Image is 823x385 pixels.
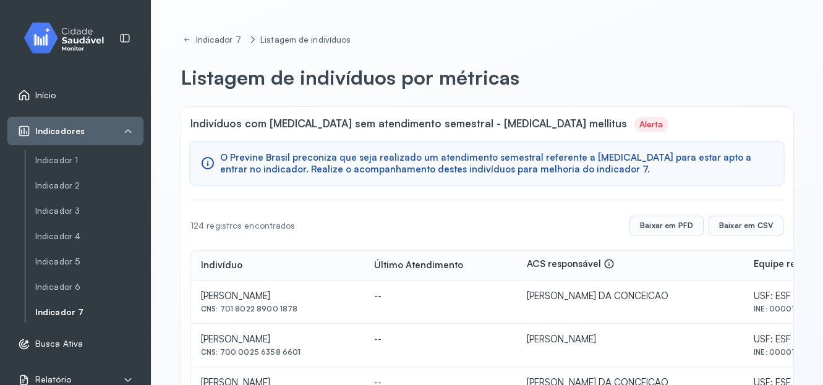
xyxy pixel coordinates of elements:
img: monitor.svg [13,20,124,56]
span: Indivíduos com [MEDICAL_DATA] sem atendimento semestral - [MEDICAL_DATA] mellitus [190,117,627,132]
div: -- [374,290,507,302]
div: Alerta [639,119,663,130]
a: Busca Ativa [18,338,133,350]
a: Indicador 4 [35,231,143,242]
div: Listagem de indivíduos [260,35,351,45]
a: Indicador 3 [35,206,143,216]
a: Indicador 1 [35,153,143,168]
div: -- [374,334,507,345]
a: Início [18,89,133,101]
div: Indicador 7 [196,35,244,45]
a: Indicador 7 [35,307,143,318]
div: [PERSON_NAME] DA CONCEICAO [527,290,734,302]
a: Indicador 6 [35,279,143,295]
a: Indicador 2 [35,180,143,191]
a: Indicador 4 [35,229,143,244]
div: CNS: 700 0025 6358 6601 [201,348,354,357]
div: ACS responsável [527,258,615,273]
span: Relatório [35,374,71,385]
a: Indicador 2 [35,178,143,193]
a: Indicador 7 [35,305,143,320]
div: Indivíduo [201,260,242,271]
a: Indicador 3 [35,203,143,219]
a: Listagem de indivíduos [258,32,353,48]
p: Listagem de indivíduos por métricas [181,65,519,90]
span: Início [35,90,56,101]
a: Indicador 7 [181,32,245,48]
a: Indicador 5 [35,256,143,267]
a: Indicador 1 [35,155,143,166]
div: [PERSON_NAME] [201,334,354,345]
span: Indicadores [35,126,85,137]
div: Último Atendimento [374,260,463,271]
div: 124 registros encontrados [190,221,296,231]
div: [PERSON_NAME] [201,290,354,302]
button: Baixar em PFD [629,216,704,235]
button: Baixar em CSV [709,216,783,235]
span: O Previne Brasil preconiza que seja realizado um atendimento semestral referente a [MEDICAL_DATA]... [220,152,774,176]
a: Indicador 5 [35,254,143,269]
span: Busca Ativa [35,339,83,349]
div: [PERSON_NAME] [527,334,734,345]
a: Indicador 6 [35,282,143,292]
div: CNS: 701 8022 8900 1878 [201,305,354,313]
